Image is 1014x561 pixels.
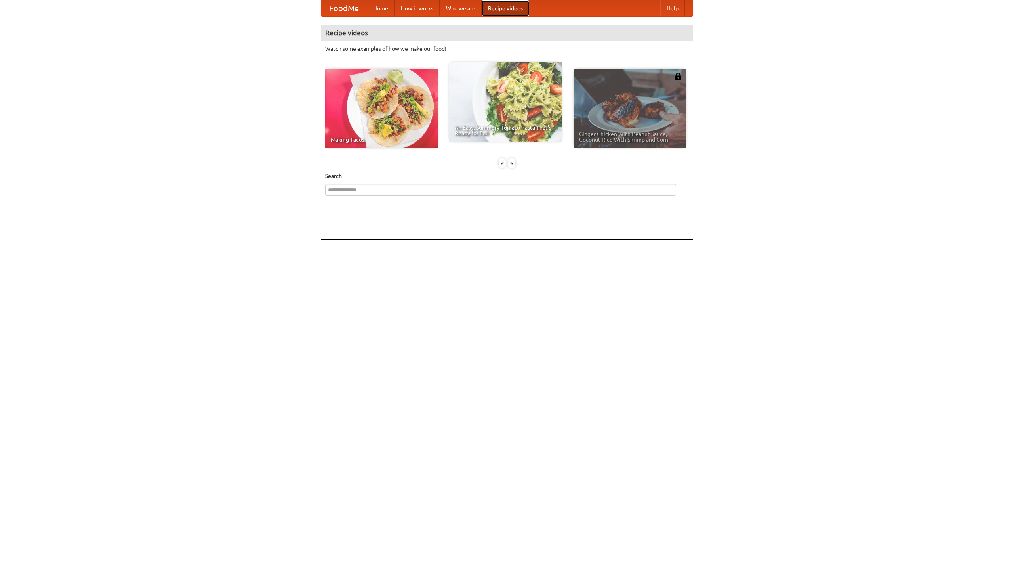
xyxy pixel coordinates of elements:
span: Making Tacos [331,137,432,142]
img: 483408.png [674,73,682,80]
a: Help [660,0,685,16]
a: Who we are [440,0,482,16]
a: An Easy, Summery Tomato Pasta That's Ready for Fall [449,62,562,142]
span: An Easy, Summery Tomato Pasta That's Ready for Fall [455,125,556,136]
a: Home [367,0,395,16]
h5: Search [325,172,689,180]
div: « [499,158,506,168]
div: » [508,158,515,168]
p: Watch some examples of how we make our food! [325,45,689,53]
a: FoodMe [321,0,367,16]
a: How it works [395,0,440,16]
a: Recipe videos [482,0,529,16]
h4: Recipe videos [321,25,693,41]
a: Making Tacos [325,69,438,148]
